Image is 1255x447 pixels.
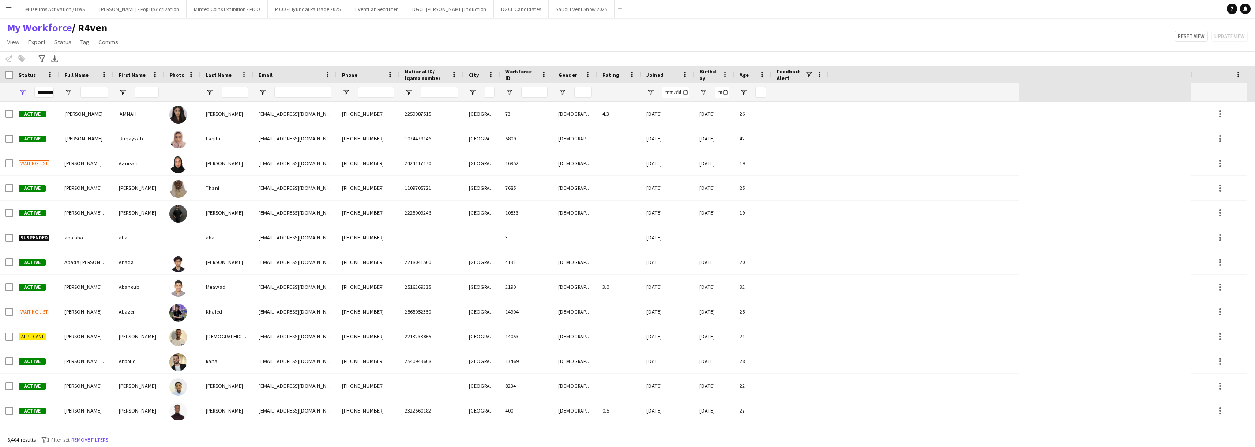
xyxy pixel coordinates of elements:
[113,398,164,423] div: [PERSON_NAME]
[113,151,164,175] div: Aanisah
[358,87,394,98] input: Phone Filter Input
[337,299,399,324] div: [PHONE_NUMBER]
[641,275,694,299] div: [DATE]
[553,126,597,151] div: [DEMOGRAPHIC_DATA]
[553,250,597,274] div: [DEMOGRAPHIC_DATA]
[694,151,734,175] div: [DATE]
[734,374,771,398] div: 22
[253,201,337,225] div: [EMAIL_ADDRESS][DOMAIN_NAME]
[405,259,431,265] span: 2218041560
[463,349,500,373] div: [GEOGRAPHIC_DATA]
[169,254,187,272] img: ‏Abada ‏Abu Atta
[662,87,689,98] input: Joined Filter Input
[405,160,431,167] span: 2424117170
[119,72,146,78] span: First Name
[64,234,83,241] span: aba aba
[200,201,253,225] div: [PERSON_NAME]
[259,72,273,78] span: Email
[70,435,110,445] button: Remove filters
[253,225,337,250] div: [EMAIL_ADDRESS][DOMAIN_NAME]
[64,259,118,265] span: ‏Abada ‏[PERSON_NAME]
[469,72,479,78] span: City
[641,176,694,200] div: [DATE]
[694,299,734,324] div: [DATE]
[694,324,734,349] div: [DATE]
[405,209,431,216] span: 2225009246
[169,304,187,322] img: Abazer Khaled
[25,36,49,48] a: Export
[553,398,597,423] div: [DEMOGRAPHIC_DATA]
[206,72,232,78] span: Last Name
[64,185,102,191] span: [PERSON_NAME]
[715,87,729,98] input: Birthday Filter Input
[734,201,771,225] div: 19
[19,160,49,167] span: Waiting list
[19,309,49,315] span: Waiting list
[521,87,548,98] input: Workforce ID Filter Input
[7,38,19,46] span: View
[253,324,337,349] div: [EMAIL_ADDRESS][DOMAIN_NAME]
[64,284,102,290] span: [PERSON_NAME]
[342,72,357,78] span: Phone
[337,275,399,299] div: [PHONE_NUMBER]
[463,374,500,398] div: [GEOGRAPHIC_DATA]
[641,324,694,349] div: [DATE]
[253,374,337,398] div: [EMAIL_ADDRESS][DOMAIN_NAME]
[19,284,46,291] span: Active
[694,126,734,151] div: [DATE]
[113,374,164,398] div: [PERSON_NAME]
[64,383,102,389] span: [PERSON_NAME]
[113,225,164,250] div: aba
[549,0,615,18] button: Saudi Event Show 2025
[405,88,413,96] button: Open Filter Menu
[51,36,75,48] a: Status
[694,349,734,373] div: [DATE]
[597,275,641,299] div: 3.0
[500,250,553,274] div: 4131
[553,374,597,398] div: [DEMOGRAPHIC_DATA]
[597,102,641,126] div: 4.3
[337,102,399,126] div: [PHONE_NUMBER]
[405,185,431,191] span: 1109705721
[463,275,500,299] div: [GEOGRAPHIC_DATA]
[268,0,348,18] button: PICO - Hyundai Palisade 2025
[553,299,597,324] div: [DEMOGRAPHIC_DATA]
[253,398,337,423] div: [EMAIL_ADDRESS][DOMAIN_NAME]
[80,38,90,46] span: Tag
[553,275,597,299] div: [DEMOGRAPHIC_DATA]
[169,131,187,148] img: ‏ Ruqayyah Faqihi
[19,210,46,216] span: Active
[200,349,253,373] div: Rahal
[169,403,187,420] img: Abd Alrahman ADAM
[777,68,805,81] span: Feedback Alert
[641,151,694,175] div: [DATE]
[253,250,337,274] div: [EMAIL_ADDRESS][DOMAIN_NAME]
[734,176,771,200] div: 25
[64,308,102,315] span: [PERSON_NAME]
[113,349,164,373] div: Abboud
[500,398,553,423] div: 400
[463,151,500,175] div: [GEOGRAPHIC_DATA]
[337,151,399,175] div: [PHONE_NUMBER]
[641,126,694,151] div: [DATE]
[505,88,513,96] button: Open Filter Menu
[553,176,597,200] div: [DEMOGRAPHIC_DATA]
[19,111,46,117] span: Active
[734,126,771,151] div: 42
[740,88,748,96] button: Open Filter Menu
[463,299,500,324] div: [GEOGRAPHIC_DATA]
[64,72,89,78] span: Full Name
[553,151,597,175] div: [DEMOGRAPHIC_DATA]
[646,72,664,78] span: Joined
[1175,31,1208,42] button: Reset view
[699,68,718,81] span: Birthday
[694,250,734,274] div: [DATE]
[98,38,118,46] span: Comms
[337,250,399,274] div: [PHONE_NUMBER]
[200,398,253,423] div: [PERSON_NAME]
[253,176,337,200] div: [EMAIL_ADDRESS][DOMAIN_NAME]
[342,88,350,96] button: Open Filter Menu
[500,201,553,225] div: 10833
[72,21,107,34] span: R4ven
[200,250,253,274] div: ‏[PERSON_NAME]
